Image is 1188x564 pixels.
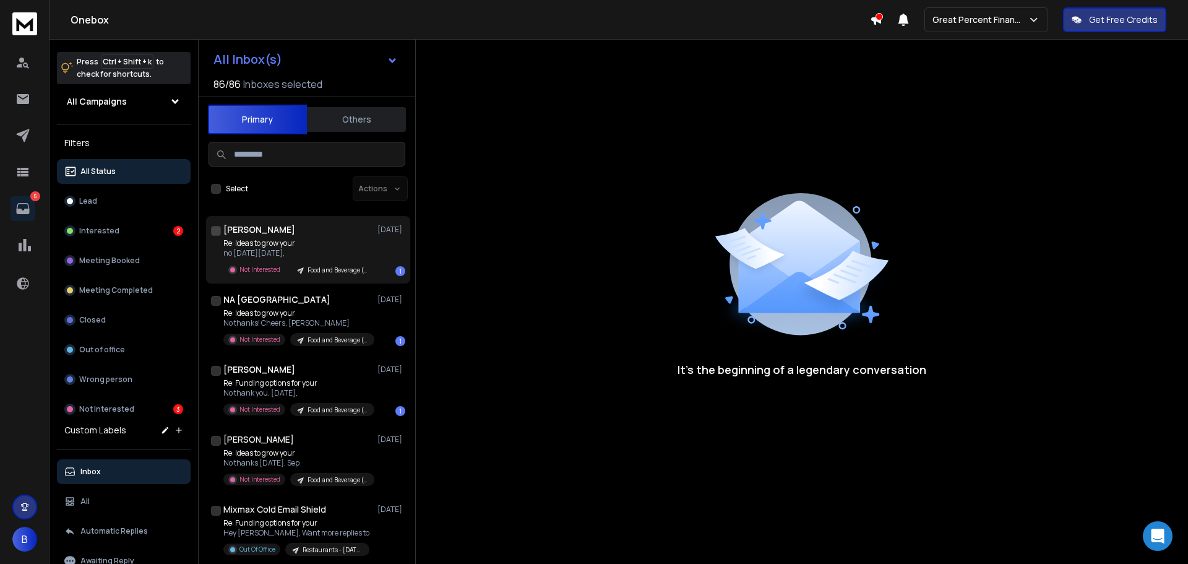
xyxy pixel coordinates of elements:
[243,77,322,92] h3: Inboxes selected
[303,545,362,555] p: Restaurants - [DATE]
[308,336,367,345] p: Food and Beverage (General) - [DATE]
[377,505,405,514] p: [DATE]
[223,448,372,458] p: Re: Ideas to grow your
[80,497,90,506] p: All
[12,527,37,552] button: B
[57,278,191,303] button: Meeting Completed
[239,265,280,274] p: Not Interested
[57,397,191,422] button: Not Interested3
[223,458,372,468] p: No thanks [DATE], Sep
[57,219,191,243] button: Interested2
[173,404,183,414] div: 3
[79,226,119,236] p: Interested
[80,467,101,477] p: Inbox
[377,435,405,445] p: [DATE]
[57,308,191,332] button: Closed
[377,295,405,305] p: [DATE]
[12,12,37,35] img: logo
[223,433,294,446] h1: [PERSON_NAME]
[57,367,191,392] button: Wrong person
[57,159,191,184] button: All Status
[223,518,369,528] p: Re: Funding options for your
[226,184,248,194] label: Select
[67,95,127,108] h1: All Campaigns
[239,475,280,484] p: Not Interested
[80,167,116,176] p: All Status
[213,77,241,92] span: 86 / 86
[308,266,367,275] p: Food and Beverage (General) - [DATE]
[223,503,326,516] h1: Mixmax Cold Email Shield
[377,225,405,235] p: [DATE]
[79,375,132,384] p: Wrong person
[223,223,295,236] h1: [PERSON_NAME]
[64,424,126,436] h3: Custom Labels
[223,378,372,388] p: Re: Funding options for your
[79,256,140,266] p: Meeting Booked
[932,14,1028,26] p: Great Percent Finance
[239,335,280,344] p: Not Interested
[308,406,367,415] p: Food and Beverage (General) - [DATE]
[377,365,405,375] p: [DATE]
[223,308,372,318] p: Re: Ideas to grow your
[395,406,405,416] div: 1
[307,106,406,133] button: Others
[223,528,369,538] p: Hey [PERSON_NAME], Want more replies to
[79,404,134,414] p: Not Interested
[57,189,191,214] button: Lead
[395,336,405,346] div: 1
[239,405,280,414] p: Not Interested
[101,54,153,69] span: Ctrl + Shift + k
[77,56,164,80] p: Press to check for shortcuts.
[79,285,153,295] p: Meeting Completed
[79,345,125,355] p: Out of office
[213,53,282,66] h1: All Inbox(s)
[308,475,367,485] p: Food and Beverage (General) - [DATE]
[223,293,330,306] h1: NA [GEOGRAPHIC_DATA]
[57,134,191,152] h3: Filters
[239,545,275,554] p: Out Of Office
[173,226,183,236] div: 2
[11,196,35,221] a: 5
[395,266,405,276] div: 1
[79,196,97,206] p: Lead
[71,12,870,27] h1: Onebox
[223,248,372,258] p: no [DATE][DATE],
[223,388,372,398] p: No thank you. [DATE],
[1063,7,1166,32] button: Get Free Credits
[678,361,926,378] p: It’s the beginning of a legendary conversation
[208,105,307,134] button: Primary
[80,526,148,536] p: Automatic Replies
[79,315,106,325] p: Closed
[223,363,295,376] h1: [PERSON_NAME]
[57,489,191,514] button: All
[1089,14,1158,26] p: Get Free Credits
[223,318,372,328] p: No thanks! Cheers, [PERSON_NAME]
[223,238,372,248] p: Re: Ideas to grow your
[30,191,40,201] p: 5
[57,248,191,273] button: Meeting Booked
[204,47,408,72] button: All Inbox(s)
[57,89,191,114] button: All Campaigns
[57,459,191,484] button: Inbox
[57,337,191,362] button: Out of office
[1143,521,1173,551] div: Open Intercom Messenger
[57,519,191,544] button: Automatic Replies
